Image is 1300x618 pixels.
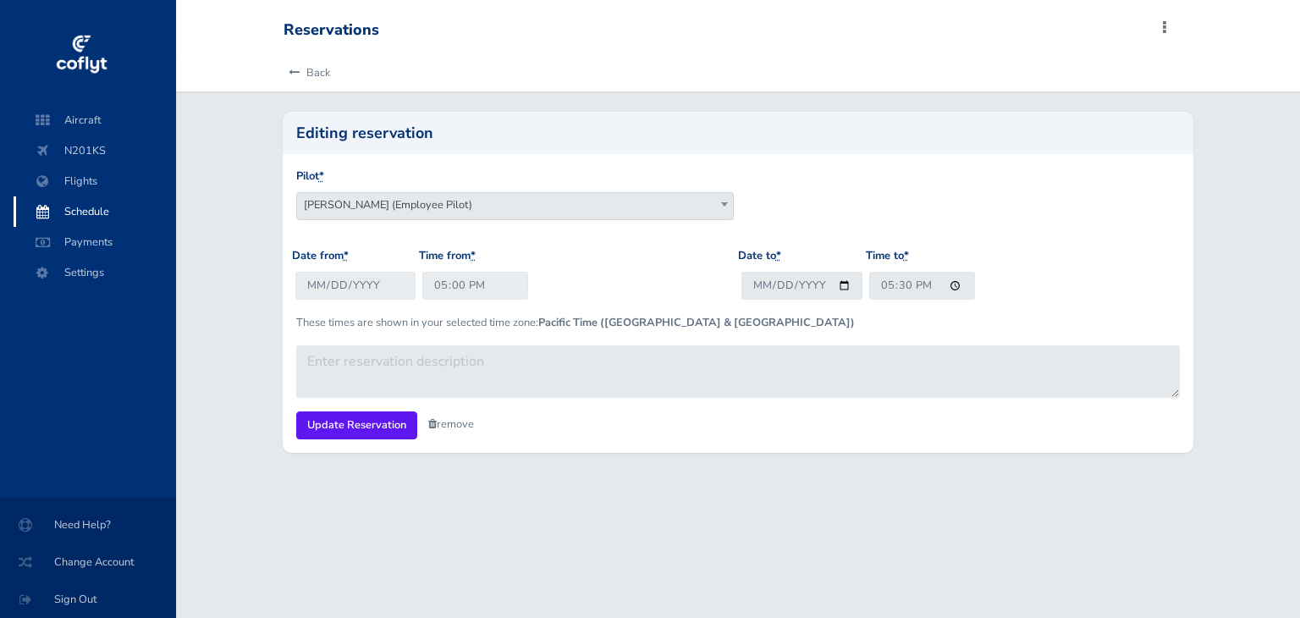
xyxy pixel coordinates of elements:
span: Payments [30,227,159,257]
a: remove [428,417,474,432]
h2: Editing reservation [296,125,1181,141]
span: N201KS [30,135,159,166]
span: Flights [30,166,159,196]
span: Samuel Golden (Employee Pilot) [296,192,734,220]
label: Pilot [296,168,324,185]
label: Time to [866,247,909,265]
label: Date from [292,247,349,265]
abbr: required [904,248,909,263]
span: Settings [30,257,159,288]
abbr: required [776,248,781,263]
div: Reservations [284,21,379,40]
abbr: required [471,248,476,263]
abbr: required [319,168,324,184]
span: Sign Out [20,584,156,615]
span: Need Help? [20,510,156,540]
abbr: required [344,248,349,263]
label: Time from [419,247,476,265]
span: Aircraft [30,105,159,135]
span: Samuel Golden (Employee Pilot) [297,193,733,217]
label: Date to [738,247,781,265]
a: Back [284,54,330,91]
span: Change Account [20,547,156,577]
b: Pacific Time ([GEOGRAPHIC_DATA] & [GEOGRAPHIC_DATA]) [538,315,855,330]
p: These times are shown in your selected time zone: [296,314,1181,331]
span: Schedule [30,196,159,227]
input: Update Reservation [296,411,417,439]
img: coflyt logo [53,30,109,80]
